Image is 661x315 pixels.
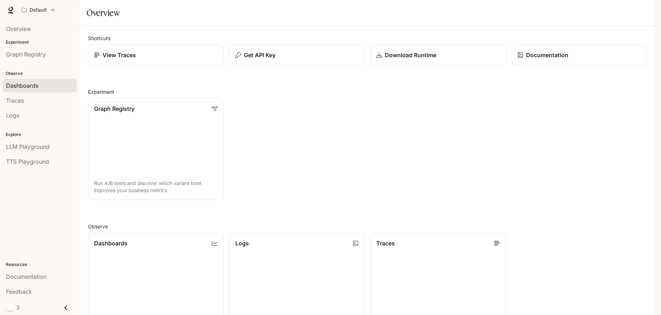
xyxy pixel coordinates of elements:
[103,51,136,59] p: View Traces
[94,180,218,194] p: Run A/B tests and discover which variant best improves your business metrics
[88,45,224,65] a: View Traces
[385,51,436,59] p: Download Runtime
[244,51,275,59] p: Get API Key
[87,6,120,20] h1: Overview
[88,88,647,96] h2: Experiment
[376,239,395,248] p: Traces
[88,98,224,200] a: Graph RegistryRun A/B tests and discover which variant best improves your business metrics
[88,223,647,230] h2: Observe
[235,239,249,248] p: Logs
[94,239,127,248] p: Dashboards
[94,104,135,113] p: Graph Registry
[29,7,47,13] p: Default
[526,51,568,59] p: Documentation
[229,45,365,65] button: Get API Key
[370,45,506,65] a: Download Runtime
[88,34,647,42] h2: Shortcuts
[512,45,647,65] a: Documentation
[18,3,58,17] button: All workspaces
